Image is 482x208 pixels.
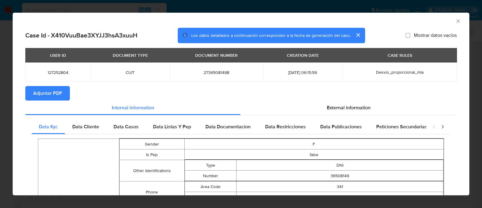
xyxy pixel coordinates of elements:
[25,101,457,115] div: Detailed info
[25,86,70,101] button: Adjuntar PDF
[185,160,236,171] td: Type
[236,171,443,181] td: 36508149
[72,123,99,130] span: Data Cliente
[283,50,322,60] div: CREATION DATE
[265,123,306,130] span: Data Restricciones
[405,33,410,38] input: Mostrar datos vacíos
[185,181,236,192] td: Area Code
[455,18,461,24] button: Cerrar ventana
[327,104,371,111] span: External information
[120,160,184,181] td: Other Identifications
[192,50,241,60] div: DOCUMENT NUMBER
[33,87,62,100] span: Adjuntar PDF
[25,31,137,39] h2: Case Id - X410VuuBae3XYJJ3hsA3xuuH
[33,70,83,75] span: 127252804
[191,32,351,38] span: Los datos detallados a continuación corresponden a la fecha de generación del caso.
[414,32,457,38] span: Mostrar datos vacíos
[98,70,163,75] span: CUIT
[236,181,443,192] td: 341
[320,123,362,130] span: Data Publicaciones
[236,192,443,203] td: 6919059
[46,50,70,60] div: USER ID
[153,123,191,130] span: Data Listas Y Pep
[185,192,236,203] td: Number
[114,123,139,130] span: Data Casos
[13,13,469,195] div: closure-recommendation-modal
[109,50,152,60] div: DOCUMENT TYPE
[185,171,236,181] td: Number
[205,123,251,130] span: Data Documentacion
[177,70,255,75] span: 27365081498
[120,139,184,149] td: Gender
[376,123,427,130] span: Peticiones Secundarias
[184,139,444,149] td: F
[120,181,184,203] td: Phone
[384,50,416,60] div: CASE RULES
[120,149,184,160] td: Is Pep
[351,28,365,42] button: cerrar
[236,160,443,171] td: DNI
[112,104,154,111] span: Internal information
[184,149,444,160] td: false
[270,70,335,75] span: [DATE] 06:15:59
[32,120,426,134] div: Detailed internal info
[376,69,424,75] span: Desvio_proporcional_mla
[39,123,58,130] span: Data Kyc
